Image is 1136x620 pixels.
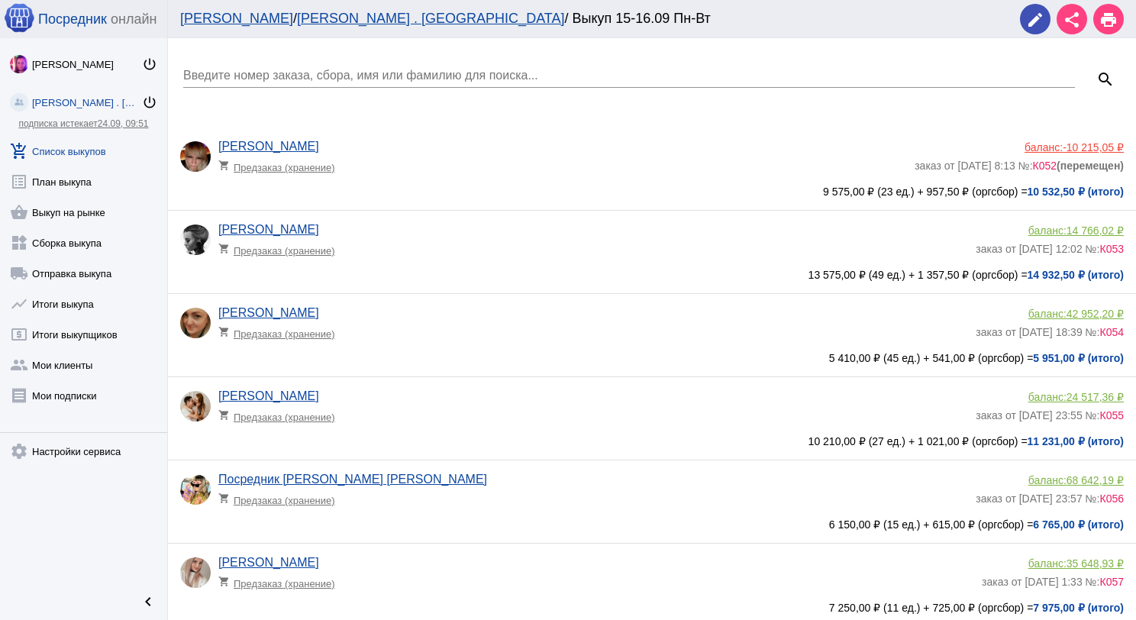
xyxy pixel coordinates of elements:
[1067,557,1124,570] span: 35 648,93 ₽
[218,576,234,587] mat-icon: shopping_cart
[218,306,319,319] a: [PERSON_NAME]
[1033,602,1124,614] b: 7 975,00 ₽ (итого)
[10,325,28,344] mat-icon: local_atm
[180,141,211,172] img: ls6oF83UE0FVUcXqD8f8VTNYAoRNr2bG557cYmsT5ODk7Lktdyd86NFc9ZKtB2GtPEjiGPL6Ip7jkGPqXVoWc2vi.jpg
[915,141,1124,153] div: баланс:
[10,386,28,405] mat-icon: receipt
[218,237,344,257] div: Предзаказ (хранение)
[976,486,1124,505] div: заказ от [DATE] 23:57 №:
[111,11,157,27] span: онлайн
[218,326,234,337] mat-icon: shopping_cart
[1067,474,1124,486] span: 68 642,19 ₽
[180,11,1005,27] div: / / Выкуп 15-16.09 Пн-Вт
[1063,141,1124,153] span: -10 215,05 ₽
[10,356,28,374] mat-icon: group
[10,203,28,221] mat-icon: shopping_basket
[976,224,1124,237] div: баланс:
[976,320,1124,338] div: заказ от [DATE] 18:39 №:
[142,95,157,110] mat-icon: power_settings_new
[10,93,28,111] img: community_200.png
[180,224,211,255] img: 9bX9eWR0xDgCiTIhQTzpvXJIoeDPQLXe9CHnn3Gs1PGb3J-goD_dDXIagjGUYbFRmMTp9d7qhpcK6TVyPhbmsz2d.jpg
[218,160,234,171] mat-icon: shopping_cart
[180,474,211,505] img: klfIT1i2k3saJfNGA6XPqTU7p5ZjdXiiDsm8fFA7nihaIQp9Knjm0Fohy3f__4ywE27KCYV1LPWaOQBexqZpekWk.jpg
[1067,224,1124,237] span: 14 766,02 ₽
[297,11,564,26] a: [PERSON_NAME] . [GEOGRAPHIC_DATA]
[139,593,157,611] mat-icon: chevron_left
[1057,160,1124,172] b: (перемещен)
[180,186,1124,198] div: 9 575,00 ₽ (23 ед.) + 957,50 ₽ (оргсбор) =
[10,264,28,283] mat-icon: local_shipping
[1067,308,1124,320] span: 42 952,20 ₽
[180,518,1124,531] div: 6 150,00 ₽ (15 ед.) + 615,00 ₽ (оргсбор) =
[38,11,107,27] span: Посредник
[1033,160,1057,172] span: К052
[915,153,1124,172] div: заказ от [DATE] 8:13 №:
[180,308,211,338] img: lTMkEctRifZclLSmMfjPiqPo9_IitIQc7Zm9_kTpSvtuFf7FYwI_Wl6KSELaRxoJkUZJMTCIoWL9lUW6Yz6GDjvR.jpg
[218,389,319,402] a: [PERSON_NAME]
[1033,518,1124,531] b: 6 765,00 ₽ (итого)
[180,11,293,26] a: [PERSON_NAME]
[180,435,1124,447] div: 10 210,00 ₽ (27 ед.) + 1 021,00 ₽ (оргсбор) =
[1028,186,1124,198] b: 10 532,50 ₽ (итого)
[218,492,234,504] mat-icon: shopping_cart
[1033,352,1124,364] b: 5 951,00 ₽ (итого)
[976,391,1124,403] div: баланс:
[18,118,148,129] a: подписка истекает24.09, 09:51
[10,55,28,73] img: 73xLq58P2BOqs-qIllg3xXCtabieAB0OMVER0XTxHpc0AjG-Rb2SSuXsq4It7hEfqgBcQNho.jpg
[1099,326,1124,338] span: К054
[218,556,319,569] a: [PERSON_NAME]
[218,320,344,340] div: Предзаказ (хранение)
[142,57,157,72] mat-icon: power_settings_new
[976,237,1124,255] div: заказ от [DATE] 12:02 №:
[982,557,1124,570] div: баланс:
[180,391,211,421] img: e78SHcMQxUdyZPSmMuqhNNSihG5qwqpCvo9g4MOCF4FTeRBVJFDFa5Ue9I0hMuL5lN3RLiAO5xl6ZtzinHj_WwJj.jpg
[218,473,487,486] a: Посредник [PERSON_NAME] [PERSON_NAME]
[10,173,28,191] mat-icon: list_alt
[976,474,1124,486] div: баланс:
[218,140,319,153] a: [PERSON_NAME]
[1028,435,1124,447] b: 11 231,00 ₽ (итого)
[218,486,344,506] div: Предзаказ (хранение)
[1099,243,1124,255] span: К053
[98,118,149,129] span: 24.09, 09:51
[183,69,1075,82] input: Введите номер заказа, сбора, имя или фамилию для поиска...
[180,269,1124,281] div: 13 575,00 ₽ (49 ед.) + 1 357,50 ₽ (оргсбор) =
[1099,409,1124,421] span: К055
[218,403,344,423] div: Предзаказ (хранение)
[1026,11,1044,29] mat-icon: edit
[218,570,344,589] div: Предзаказ (хранение)
[976,403,1124,421] div: заказ от [DATE] 23:55 №:
[1099,11,1118,29] mat-icon: print
[32,97,142,108] div: [PERSON_NAME] . [GEOGRAPHIC_DATA]
[180,557,211,588] img: jpYarlG_rMSRdqPbVPQVGBq6sjAws1PGEm5gZ1VrcU0z7HB6t_6-VAYqmDps2aDbz8He_Uz8T3ZkfUszj2kIdyl7.jpg
[1028,269,1124,281] b: 14 932,50 ₽ (итого)
[982,570,1124,588] div: заказ от [DATE] 1:33 №:
[218,409,234,421] mat-icon: shopping_cart
[218,223,319,236] a: [PERSON_NAME]
[180,352,1124,364] div: 5 410,00 ₽ (45 ед.) + 541,00 ₽ (оргсбор) =
[1063,11,1081,29] mat-icon: share
[218,153,344,173] div: Предзаказ (хранение)
[10,142,28,160] mat-icon: add_shopping_cart
[10,234,28,252] mat-icon: widgets
[1099,492,1124,505] span: К056
[976,308,1124,320] div: баланс:
[1067,391,1124,403] span: 24 517,36 ₽
[4,2,34,33] img: apple-icon-60x60.png
[10,295,28,313] mat-icon: show_chart
[10,442,28,460] mat-icon: settings
[180,602,1124,614] div: 7 250,00 ₽ (11 ед.) + 725,00 ₽ (оргсбор) =
[32,59,142,70] div: [PERSON_NAME]
[1096,70,1115,89] mat-icon: search
[218,243,234,254] mat-icon: shopping_cart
